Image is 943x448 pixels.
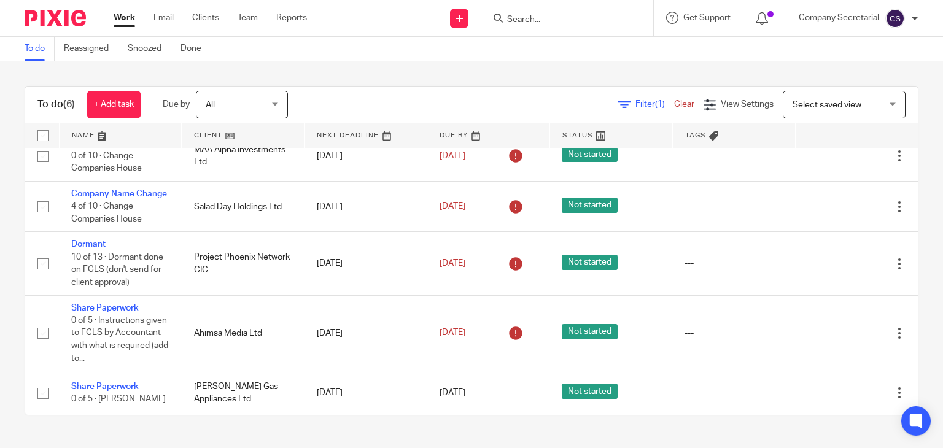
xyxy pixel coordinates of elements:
a: Clients [192,12,219,24]
span: Not started [562,147,618,162]
td: Ahimsa Media Ltd [182,295,305,371]
td: [DATE] [305,295,427,371]
span: [DATE] [440,329,465,338]
a: Dormant [71,240,106,249]
span: Tags [685,132,706,139]
td: MAA Alpha Investments Ltd [182,131,305,181]
a: Done [180,37,211,61]
a: Clear [674,100,694,109]
div: --- [685,201,783,213]
p: Due by [163,98,190,110]
span: (1) [655,100,665,109]
div: --- [685,387,783,399]
span: Not started [562,198,618,213]
td: Project Phoenix Network CIC [182,232,305,295]
span: 10 of 13 · Dormant done on FCLS (don't send for client approval) [71,253,163,287]
a: Share Paperwork [71,382,139,391]
span: Not started [562,324,618,339]
span: [DATE] [440,203,465,211]
span: Filter [635,100,674,109]
a: Company Name Change [71,190,167,198]
td: [DATE] [305,182,427,232]
span: Not started [562,384,618,399]
span: (6) [63,99,75,109]
a: Email [153,12,174,24]
td: [DATE] [305,371,427,415]
img: Pixie [25,10,86,26]
span: [DATE] [440,259,465,268]
div: --- [685,327,783,339]
td: [PERSON_NAME] Gas Appliances Ltd [182,371,305,415]
a: To do [25,37,55,61]
div: --- [685,257,783,269]
a: Team [238,12,258,24]
a: + Add task [87,91,141,118]
a: Reassigned [64,37,118,61]
span: 0 of 5 · [PERSON_NAME] [71,395,166,404]
span: 0 of 5 · Instructions given to FCLS by Accountant with what is required (add to... [71,316,168,363]
span: 0 of 10 · Change Companies House [71,152,142,173]
input: Search [506,15,616,26]
td: [DATE] [305,232,427,295]
span: Not started [562,255,618,270]
td: [DATE] [305,131,427,181]
span: View Settings [721,100,774,109]
p: Company Secretarial [799,12,879,24]
span: Get Support [683,14,731,22]
a: Work [114,12,135,24]
span: 4 of 10 · Change Companies House [71,203,142,224]
span: Select saved view [793,101,861,109]
h1: To do [37,98,75,111]
a: Share Paperwork [71,304,139,312]
span: [DATE] [440,152,465,160]
a: Snoozed [128,37,171,61]
td: Salad Day Holdings Ltd [182,182,305,232]
span: [DATE] [440,388,465,397]
a: Reports [276,12,307,24]
img: svg%3E [885,9,905,28]
div: --- [685,150,783,162]
span: All [206,101,215,109]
